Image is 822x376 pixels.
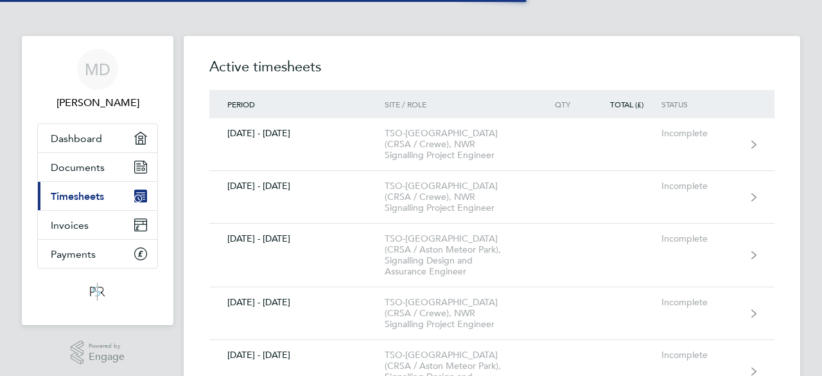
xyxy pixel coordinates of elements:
[37,95,158,111] span: Malcolm Devereux
[38,240,157,268] a: Payments
[661,297,740,308] div: Incomplete
[85,61,110,78] span: MD
[209,181,385,192] div: [DATE] - [DATE]
[209,118,774,171] a: [DATE] - [DATE]TSO-[GEOGRAPHIC_DATA] (CRSA / Crewe), NWR Signalling Project EngineerIncomplete
[38,182,157,210] a: Timesheets
[227,99,255,109] span: Period
[51,161,105,174] span: Documents
[22,36,173,325] nav: Main navigation
[38,153,157,181] a: Documents
[209,224,774,287] a: [DATE] - [DATE]TSO-[GEOGRAPHIC_DATA] (CRSA / Aston Meteor Park), Signalling Design and Assurance ...
[209,297,385,308] div: [DATE] - [DATE]
[385,100,532,109] div: Site / Role
[51,132,102,145] span: Dashboard
[37,49,158,111] a: MD[PERSON_NAME]
[209,350,385,361] div: [DATE] - [DATE]
[37,282,158,302] a: Go to home page
[51,190,104,202] span: Timesheets
[38,124,157,152] a: Dashboard
[209,287,774,340] a: [DATE] - [DATE]TSO-[GEOGRAPHIC_DATA] (CRSA / Crewe), NWR Signalling Project EngineerIncomplete
[86,282,109,302] img: psrsolutions-logo-retina.png
[661,100,740,109] div: Status
[209,171,774,224] a: [DATE] - [DATE]TSO-[GEOGRAPHIC_DATA] (CRSA / Crewe), NWR Signalling Project EngineerIncomplete
[661,128,740,139] div: Incomplete
[209,128,385,139] div: [DATE] - [DATE]
[51,219,89,231] span: Invoices
[51,248,96,260] span: Payments
[89,341,125,352] span: Powered by
[209,233,385,244] div: [DATE] - [DATE]
[661,350,740,361] div: Incomplete
[209,57,774,90] h2: Active timesheets
[661,233,740,244] div: Incomplete
[385,233,532,277] div: TSO-[GEOGRAPHIC_DATA] (CRSA / Aston Meteor Park), Signalling Design and Assurance Engineer
[38,211,157,239] a: Invoices
[385,181,532,213] div: TSO-[GEOGRAPHIC_DATA] (CRSA / Crewe), NWR Signalling Project Engineer
[385,297,532,330] div: TSO-[GEOGRAPHIC_DATA] (CRSA / Crewe), NWR Signalling Project Engineer
[532,100,588,109] div: Qty
[71,341,125,365] a: Powered byEngage
[89,352,125,363] span: Engage
[661,181,740,192] div: Incomplete
[588,100,661,109] div: Total (£)
[385,128,532,161] div: TSO-[GEOGRAPHIC_DATA] (CRSA / Crewe), NWR Signalling Project Engineer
